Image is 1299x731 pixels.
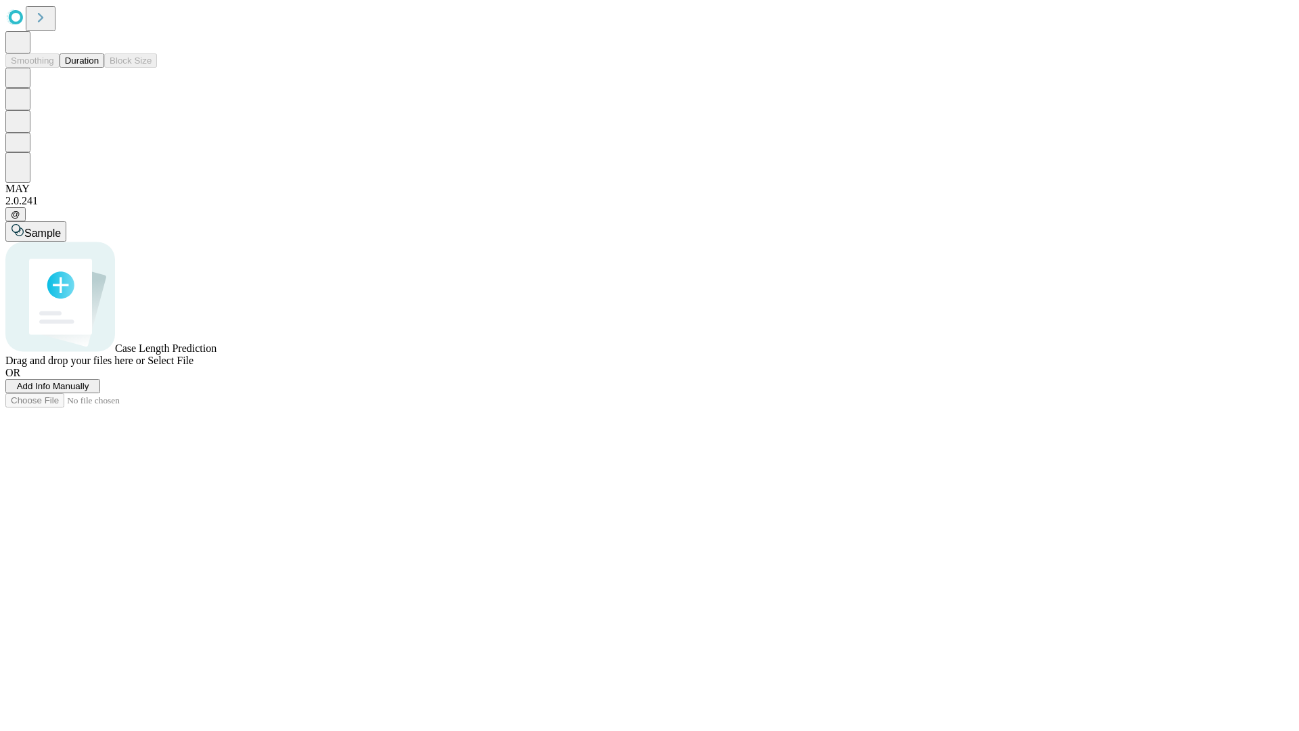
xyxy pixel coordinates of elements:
[5,195,1294,207] div: 2.0.241
[5,367,20,378] span: OR
[11,209,20,219] span: @
[104,53,157,68] button: Block Size
[24,227,61,239] span: Sample
[115,342,216,354] span: Case Length Prediction
[5,379,100,393] button: Add Info Manually
[60,53,104,68] button: Duration
[5,221,66,242] button: Sample
[5,207,26,221] button: @
[5,355,145,366] span: Drag and drop your files here or
[147,355,193,366] span: Select File
[17,381,89,391] span: Add Info Manually
[5,53,60,68] button: Smoothing
[5,183,1294,195] div: MAY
